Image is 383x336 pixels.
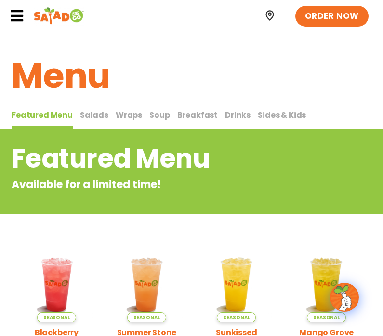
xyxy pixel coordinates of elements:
[305,11,359,22] span: ORDER NOW
[295,6,369,27] a: ORDER NOW
[37,312,76,322] span: Seasonal
[12,139,294,178] h2: Featured Menu
[80,110,108,121] span: Salads
[12,50,371,102] h1: Menu
[109,247,185,322] img: Product photo for Summer Stone Fruit Lemonade
[149,110,170,121] span: Soup
[331,284,358,311] img: wpChatIcon
[289,247,364,322] img: Product photo for Mango Grove Lemonade
[19,247,94,322] img: Product photo for Blackberry Bramble Lemonade
[12,106,371,129] div: Tabbed content
[307,312,346,322] span: Seasonal
[127,312,166,322] span: Seasonal
[12,110,73,121] span: Featured Menu
[177,110,218,121] span: Breakfast
[217,312,256,322] span: Seasonal
[258,110,306,121] span: Sides & Kids
[225,110,251,121] span: Drinks
[12,177,294,193] p: Available for a limited time!
[34,6,84,26] img: Header logo
[199,247,275,322] img: Product photo for Sunkissed Yuzu Lemonade
[116,110,142,121] span: Wraps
